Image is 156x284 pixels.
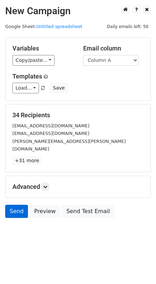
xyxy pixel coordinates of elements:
h5: Variables [12,45,73,52]
small: [EMAIL_ADDRESS][DOMAIN_NAME] [12,123,89,128]
a: Send Test Email [62,205,114,218]
small: [EMAIL_ADDRESS][DOMAIN_NAME] [12,131,89,136]
a: Daily emails left: 50 [105,24,151,29]
h5: Email column [83,45,144,52]
a: Preview [30,205,60,218]
small: [PERSON_NAME][EMAIL_ADDRESS][PERSON_NAME][DOMAIN_NAME] [12,139,126,152]
a: Copy/paste... [12,55,55,66]
span: Daily emails left: 50 [105,23,151,30]
a: Untitled spreadsheet [36,24,82,29]
a: +31 more [12,156,41,165]
h5: Advanced [12,183,144,191]
a: Send [5,205,28,218]
iframe: Chat Widget [121,251,156,284]
h5: 34 Recipients [12,111,144,119]
a: Load... [12,83,39,93]
h2: New Campaign [5,5,151,17]
small: Google Sheet: [5,24,82,29]
button: Save [50,83,68,93]
a: Templates [12,73,42,80]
